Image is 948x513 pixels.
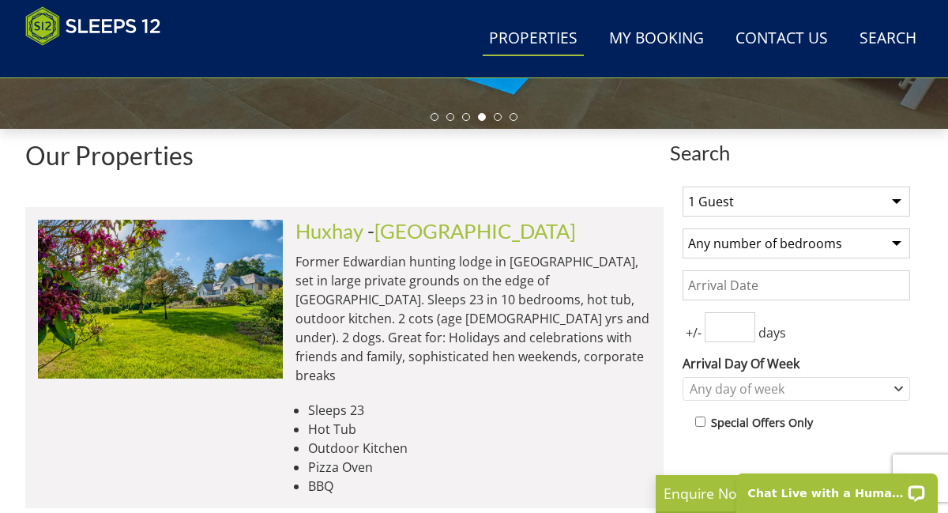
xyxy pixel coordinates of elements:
[711,414,813,432] label: Special Offers Only
[308,420,651,439] li: Hot Tub
[367,219,576,243] span: -
[25,141,664,169] h1: Our Properties
[295,252,651,385] p: Former Edwardian hunting lodge in [GEOGRAPHIC_DATA], set in large private grounds on the edge of ...
[853,21,923,57] a: Search
[295,219,363,243] a: Huxhay
[603,21,710,57] a: My Booking
[683,270,910,300] input: Arrival Date
[25,6,161,46] img: Sleeps 12
[729,21,834,57] a: Contact Us
[308,401,651,420] li: Sleeps 23
[308,439,651,458] li: Outdoor Kitchen
[374,219,576,243] a: [GEOGRAPHIC_DATA]
[683,354,910,373] label: Arrival Day Of Week
[726,463,948,513] iframe: LiveChat chat widget
[686,380,890,398] div: Any day of week
[683,323,705,342] span: +/-
[483,21,584,57] a: Properties
[38,220,283,378] img: duxhams-somerset-holiday-accomodation-sleeps-12.original.jpg
[308,458,651,477] li: Pizza Oven
[670,141,923,164] span: Search
[683,377,910,401] div: Combobox
[308,477,651,496] li: BBQ
[17,55,183,69] iframe: Customer reviews powered by Trustpilot
[755,323,789,342] span: days
[664,483,901,504] p: Enquire Now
